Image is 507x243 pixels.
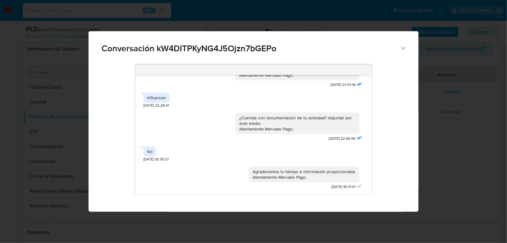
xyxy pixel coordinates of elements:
[253,169,356,180] div: Agradecemos tu tiempo e información proporcionada. Atentamente Mercado Pago
[329,136,355,141] span: [DATE] 22:46:46
[147,149,153,154] div: No
[400,45,406,51] button: Cerrar
[239,115,356,132] div: ¿Cuentas con documentación de tu actividad? Adjuntar por este medio Atentamente Mercado Pago.
[239,50,356,78] div: *Menciona tu actividad u ocupación (si cuenta con documentación de soporte a tu actividad adjunta...
[89,31,419,212] div: Comunicación
[331,82,355,87] span: [DATE] 21:33:18
[143,103,169,108] span: [DATE] 22:28:41
[331,184,355,190] span: [DATE] 18:31:41
[143,157,169,162] span: [DATE] 15:35:27
[147,95,166,100] div: Influencer
[102,44,400,53] span: Conversación kW4DITPKyNG4J5Ojzn7bGEPo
